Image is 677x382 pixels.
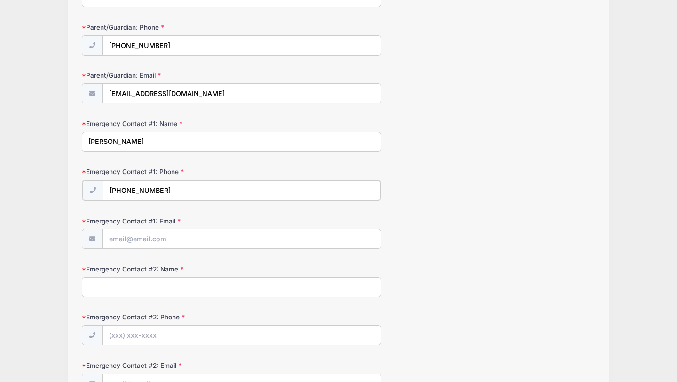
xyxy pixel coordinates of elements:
[103,180,381,200] input: (xxx) xxx-xxxx
[102,325,381,345] input: (xxx) xxx-xxxx
[82,264,253,274] label: Emergency Contact #2: Name
[82,119,253,128] label: Emergency Contact #1: Name
[102,229,381,249] input: email@email.com
[82,167,253,176] label: Emergency Contact #1: Phone
[82,312,253,322] label: Emergency Contact #2: Phone
[82,361,253,370] label: Emergency Contact #2: Email
[82,23,253,32] label: Parent/Guardian: Phone
[82,71,253,80] label: Parent/Guardian: Email
[102,83,381,103] input: email@email.com
[82,216,253,226] label: Emergency Contact #1: Email
[102,35,381,56] input: (xxx) xxx-xxxx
